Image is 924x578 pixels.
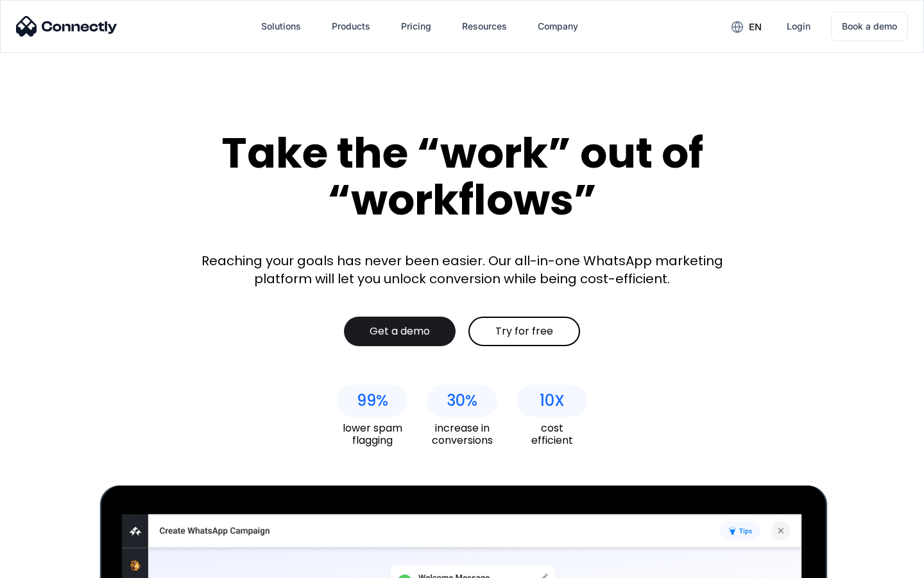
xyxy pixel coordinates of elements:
[427,422,497,446] div: increase in conversions
[193,252,732,288] div: Reaching your goals has never been easier. Our all-in-one WhatsApp marketing platform will let yo...
[391,11,441,42] a: Pricing
[26,556,77,574] ul: Language list
[517,422,587,446] div: cost efficient
[370,325,430,338] div: Get a demo
[261,17,301,35] div: Solutions
[447,392,477,410] div: 30%
[173,130,751,223] div: Take the “work” out of “workflows”
[495,325,553,338] div: Try for free
[540,392,565,410] div: 10X
[337,422,407,446] div: lower spam flagging
[468,317,580,346] a: Try for free
[831,12,908,41] a: Book a demo
[776,11,821,42] a: Login
[13,556,77,574] aside: Language selected: English
[787,17,810,35] div: Login
[538,17,578,35] div: Company
[16,16,117,37] img: Connectly Logo
[344,317,456,346] a: Get a demo
[462,17,507,35] div: Resources
[332,17,370,35] div: Products
[357,392,388,410] div: 99%
[401,17,431,35] div: Pricing
[749,18,762,36] div: en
